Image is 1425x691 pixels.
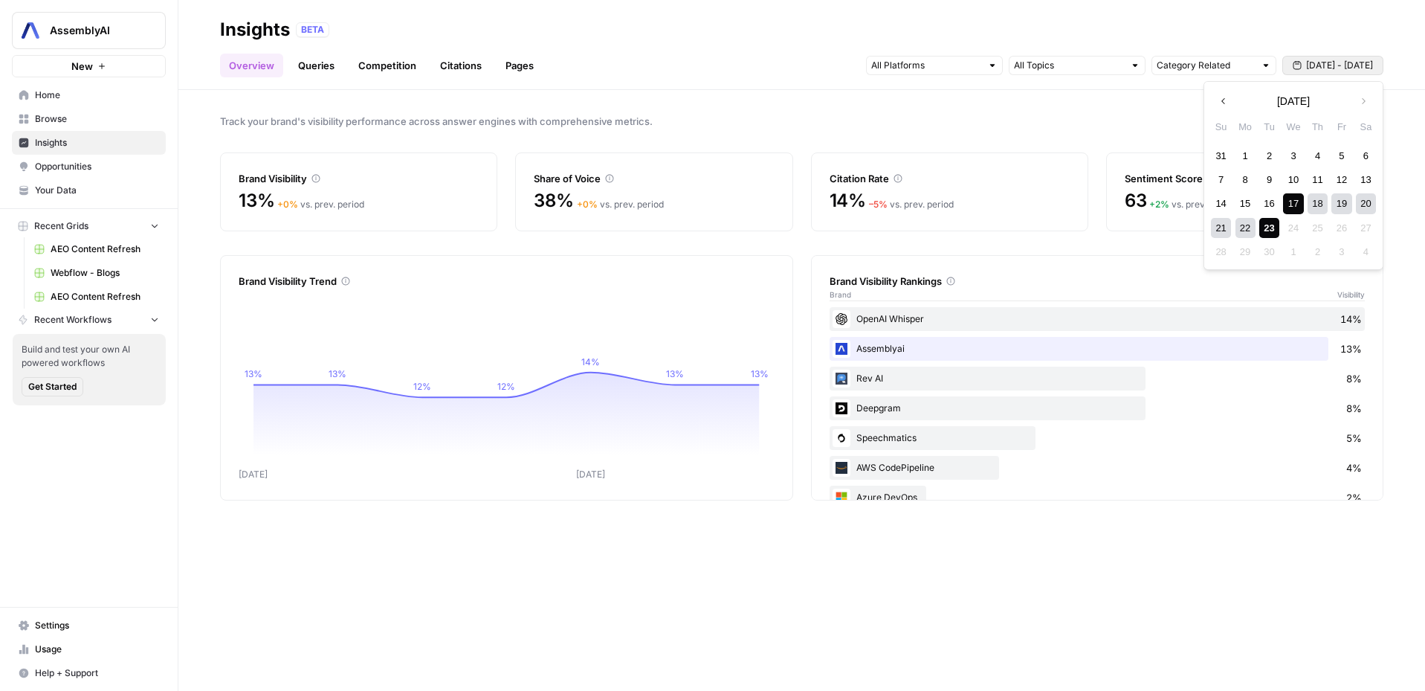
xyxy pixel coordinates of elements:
[1235,146,1256,166] div: Choose Monday, September 1st, 2025
[1211,242,1231,262] div: Not available Sunday, September 28th, 2025
[1283,193,1303,213] div: Choose Wednesday, September 17th, 2025
[1356,117,1376,137] div: Sa
[35,184,159,197] span: Your Data
[869,199,888,210] span: – 5 %
[277,199,298,210] span: + 0 %
[22,377,83,396] button: Get Started
[1235,117,1256,137] div: Mo
[833,370,850,388] img: 30ohngqsev2ncapwg458iuk6ib0l
[1331,242,1351,262] div: Not available Friday, October 3rd, 2025
[1149,198,1235,211] div: vs. prev. period
[830,337,1366,361] div: Assemblyai
[1346,460,1362,475] span: 4%
[1346,371,1362,386] span: 8%
[1014,58,1124,73] input: All Topics
[833,459,850,477] img: 92hpos67amlkrkl05ft7tmfktqu4
[12,309,166,331] button: Recent Workflows
[1211,170,1231,190] div: Choose Sunday, September 7th, 2025
[1203,81,1383,270] div: [DATE] - [DATE]
[1331,170,1351,190] div: Choose Friday, September 12th, 2025
[1308,193,1328,213] div: Choose Thursday, September 18th, 2025
[1283,218,1303,238] div: Not available Wednesday, September 24th, 2025
[35,160,159,173] span: Opportunities
[220,114,1383,129] span: Track your brand's visibility performance across answer engines with comprehensive metrics.
[1235,170,1256,190] div: Choose Monday, September 8th, 2025
[1331,117,1351,137] div: Fr
[830,426,1366,450] div: Speechmatics
[12,637,166,661] a: Usage
[1235,242,1256,262] div: Not available Monday, September 29th, 2025
[1125,189,1147,213] span: 63
[1259,218,1279,238] div: Choose Tuesday, September 23rd, 2025
[1235,193,1256,213] div: Choose Monday, September 15th, 2025
[1346,431,1362,446] span: 5%
[413,381,431,392] tspan: 12%
[12,614,166,637] a: Settings
[35,89,159,102] span: Home
[35,112,159,126] span: Browse
[17,17,44,44] img: AssemblyAI Logo
[869,198,954,211] div: vs. prev. period
[1277,94,1310,109] span: [DATE]
[239,274,775,289] div: Brand Visibility Trend
[35,136,159,150] span: Insights
[830,307,1366,331] div: OpenAI Whisper
[1308,117,1328,137] div: Th
[1331,193,1351,213] div: Choose Friday, September 19th, 2025
[1356,193,1376,213] div: Choose Saturday, September 20th, 2025
[577,198,664,211] div: vs. prev. period
[35,643,159,656] span: Usage
[34,313,112,327] span: Recent Workflows
[1211,193,1231,213] div: Choose Sunday, September 14th, 2025
[220,54,283,77] a: Overview
[329,369,346,380] tspan: 13%
[830,396,1366,420] div: Deepgram
[1308,170,1328,190] div: Choose Thursday, September 11th, 2025
[1340,312,1362,327] span: 14%
[277,198,364,211] div: vs. prev. period
[239,189,274,213] span: 13%
[751,369,769,380] tspan: 13%
[830,367,1366,391] div: Rev AI
[220,18,290,42] div: Insights
[12,83,166,107] a: Home
[12,55,166,77] button: New
[296,22,329,37] div: BETA
[28,380,77,393] span: Get Started
[830,486,1366,510] div: Azure DevOps
[871,58,981,73] input: All Platforms
[576,469,605,480] tspan: [DATE]
[34,219,88,233] span: Recent Grids
[1340,341,1362,356] span: 13%
[830,171,1070,186] div: Citation Rate
[1259,193,1279,213] div: Choose Tuesday, September 16th, 2025
[833,340,850,358] img: ignhbrxz14c4284h0w2j1irtrgkv
[35,619,159,632] span: Settings
[497,381,515,392] tspan: 12%
[1356,242,1376,262] div: Not available Saturday, October 4th, 2025
[1211,146,1231,166] div: Choose Sunday, August 31st, 2025
[50,23,140,38] span: AssemblyAI
[830,274,1366,289] div: Brand Visibility Rankings
[1235,218,1256,238] div: Choose Monday, September 22nd, 2025
[1283,242,1303,262] div: Not available Wednesday, October 1st, 2025
[833,489,850,507] img: mhe4vjtujq36h53t2unqbj0cd217
[1259,117,1279,137] div: Tu
[1283,117,1303,137] div: We
[1259,242,1279,262] div: Not available Tuesday, September 30th, 2025
[1331,218,1351,238] div: Not available Friday, September 26th, 2025
[1211,218,1231,238] div: Choose Sunday, September 21st, 2025
[581,356,600,367] tspan: 14%
[1346,401,1362,416] span: 8%
[1125,171,1365,186] div: Sentiment Score
[1149,199,1169,210] span: + 2 %
[239,171,479,186] div: Brand Visibility
[12,215,166,237] button: Recent Grids
[12,131,166,155] a: Insights
[830,189,866,213] span: 14%
[666,369,684,380] tspan: 13%
[833,310,850,328] img: 5xpccxype1cywfuoa934uv7cahnr
[1211,117,1231,137] div: Su
[239,469,268,480] tspan: [DATE]
[497,54,543,77] a: Pages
